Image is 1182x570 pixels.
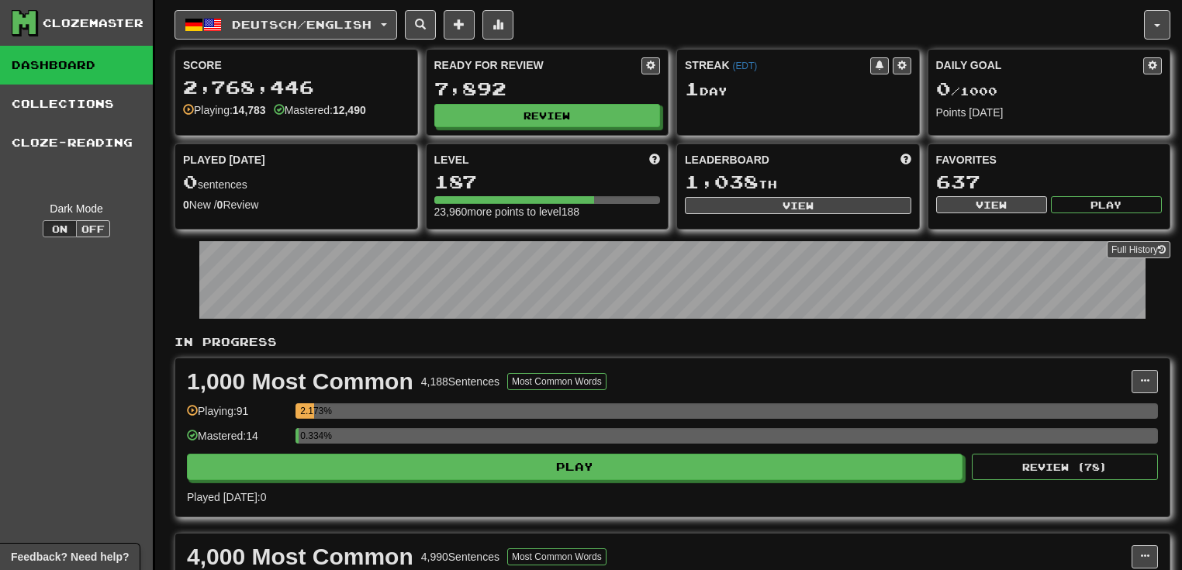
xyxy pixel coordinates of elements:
div: 2,768,446 [183,78,410,97]
div: Clozemaster [43,16,143,31]
div: 7,892 [434,79,661,98]
a: (EDT) [732,60,757,71]
div: Playing: 91 [187,403,288,429]
div: Ready for Review [434,57,642,73]
div: th [685,172,911,192]
div: 1,000 Most Common [187,370,413,393]
button: Deutsch/English [175,10,397,40]
div: 187 [434,172,661,192]
span: / 1000 [936,85,997,98]
button: View [685,197,911,214]
span: 1,038 [685,171,759,192]
strong: 0 [217,199,223,211]
button: Search sentences [405,10,436,40]
div: 2.173% [300,403,314,419]
button: Review [434,104,661,127]
button: Play [187,454,963,480]
div: Day [685,79,911,99]
div: 4,188 Sentences [421,374,499,389]
strong: 12,490 [333,104,366,116]
button: More stats [482,10,513,40]
div: Points [DATE] [936,105,1163,120]
div: Mastered: [274,102,366,118]
strong: 0 [183,199,189,211]
span: 0 [183,171,198,192]
div: 23,960 more points to level 188 [434,204,661,219]
span: Played [DATE] [183,152,265,168]
div: New / Review [183,197,410,212]
p: In Progress [175,334,1170,350]
div: Favorites [936,152,1163,168]
span: Score more points to level up [649,152,660,168]
span: Deutsch / English [232,18,372,31]
div: Mastered: 14 [187,428,288,454]
div: sentences [183,172,410,192]
div: 637 [936,172,1163,192]
span: Played [DATE]: 0 [187,491,266,503]
button: Off [76,220,110,237]
a: Full History [1107,241,1170,258]
button: Most Common Words [507,548,607,565]
div: 4,990 Sentences [421,549,499,565]
div: Daily Goal [936,57,1144,74]
div: 4,000 Most Common [187,545,413,568]
span: Leaderboard [685,152,769,168]
span: 0 [936,78,951,99]
div: Score [183,57,410,73]
div: Streak [685,57,870,73]
button: Add sentence to collection [444,10,475,40]
span: Open feedback widget [11,549,129,565]
button: Review (78) [972,454,1158,480]
strong: 14,783 [233,104,266,116]
button: Play [1051,196,1162,213]
button: View [936,196,1047,213]
span: This week in points, UTC [900,152,911,168]
button: On [43,220,77,237]
div: Playing: [183,102,266,118]
div: Dark Mode [12,201,141,216]
button: Most Common Words [507,373,607,390]
span: 1 [685,78,700,99]
span: Level [434,152,469,168]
